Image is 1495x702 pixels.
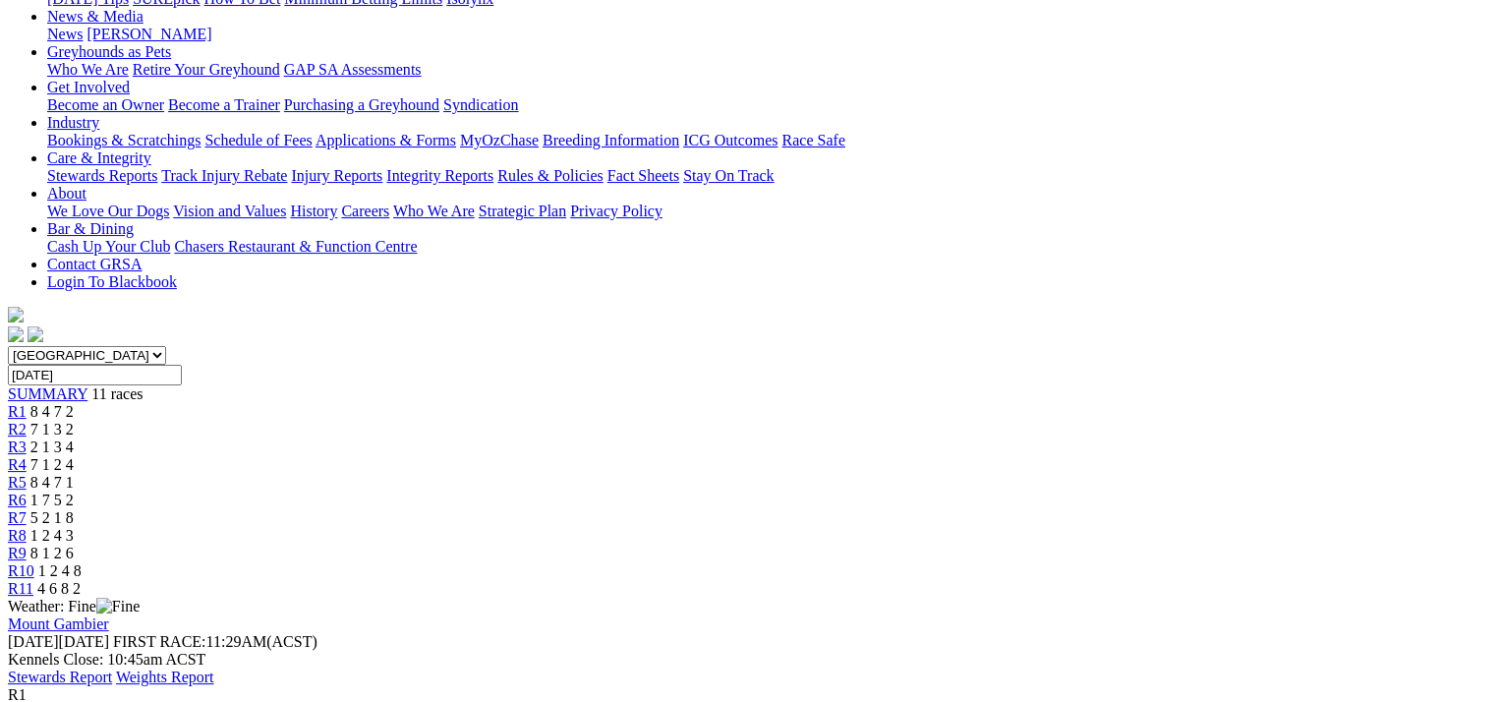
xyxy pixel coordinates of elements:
[393,203,475,219] a: Who We Are
[8,527,27,544] a: R8
[8,456,27,473] a: R4
[8,492,27,508] a: R6
[8,439,27,455] a: R3
[290,203,337,219] a: History
[8,633,59,650] span: [DATE]
[8,509,27,526] a: R7
[8,365,182,385] input: Select date
[113,633,205,650] span: FIRST RACE:
[443,96,518,113] a: Syndication
[781,132,844,148] a: Race Safe
[173,203,286,219] a: Vision and Values
[28,326,43,342] img: twitter.svg
[460,132,539,148] a: MyOzChase
[8,651,1487,669] div: Kennels Close: 10:45am ACST
[174,238,417,255] a: Chasers Restaurant & Function Centre
[30,545,74,561] span: 8 1 2 6
[47,79,130,95] a: Get Involved
[8,562,34,579] a: R10
[316,132,456,148] a: Applications & Forms
[30,403,74,420] span: 8 4 7 2
[8,580,33,597] a: R11
[38,562,82,579] span: 1 2 4 8
[47,167,1487,185] div: Care & Integrity
[47,203,1487,220] div: About
[30,474,74,491] span: 8 4 7 1
[683,132,777,148] a: ICG Outcomes
[47,132,1487,149] div: Industry
[291,167,382,184] a: Injury Reports
[497,167,604,184] a: Rules & Policies
[30,439,74,455] span: 2 1 3 4
[47,61,1487,79] div: Greyhounds as Pets
[47,8,144,25] a: News & Media
[47,96,164,113] a: Become an Owner
[47,26,1487,43] div: News & Media
[47,256,142,272] a: Contact GRSA
[341,203,389,219] a: Careers
[8,474,27,491] a: R5
[30,509,74,526] span: 5 2 1 8
[37,580,81,597] span: 4 6 8 2
[47,238,170,255] a: Cash Up Your Club
[8,326,24,342] img: facebook.svg
[116,669,214,685] a: Weights Report
[133,61,280,78] a: Retire Your Greyhound
[47,96,1487,114] div: Get Involved
[8,307,24,322] img: logo-grsa-white.png
[607,167,679,184] a: Fact Sheets
[284,96,439,113] a: Purchasing a Greyhound
[8,598,140,614] span: Weather: Fine
[8,421,27,438] a: R2
[47,238,1487,256] div: Bar & Dining
[30,492,74,508] span: 1 7 5 2
[47,114,99,131] a: Industry
[96,598,140,615] img: Fine
[543,132,679,148] a: Breeding Information
[570,203,662,219] a: Privacy Policy
[284,61,422,78] a: GAP SA Assessments
[47,273,177,290] a: Login To Blackbook
[479,203,566,219] a: Strategic Plan
[683,167,774,184] a: Stay On Track
[8,385,87,402] a: SUMMARY
[204,132,312,148] a: Schedule of Fees
[47,26,83,42] a: News
[386,167,493,184] a: Integrity Reports
[161,167,287,184] a: Track Injury Rebate
[30,421,74,438] span: 7 1 3 2
[47,43,171,60] a: Greyhounds as Pets
[8,615,109,632] a: Mount Gambier
[30,456,74,473] span: 7 1 2 4
[8,403,27,420] a: R1
[47,203,169,219] a: We Love Our Dogs
[8,633,109,650] span: [DATE]
[91,385,143,402] span: 11 races
[47,185,86,202] a: About
[86,26,211,42] a: [PERSON_NAME]
[8,545,27,561] a: R9
[168,96,280,113] a: Become a Trainer
[47,167,157,184] a: Stewards Reports
[47,220,134,237] a: Bar & Dining
[30,527,74,544] span: 1 2 4 3
[47,149,151,166] a: Care & Integrity
[113,633,317,650] span: 11:29AM(ACST)
[47,61,129,78] a: Who We Are
[8,669,112,685] a: Stewards Report
[47,132,201,148] a: Bookings & Scratchings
